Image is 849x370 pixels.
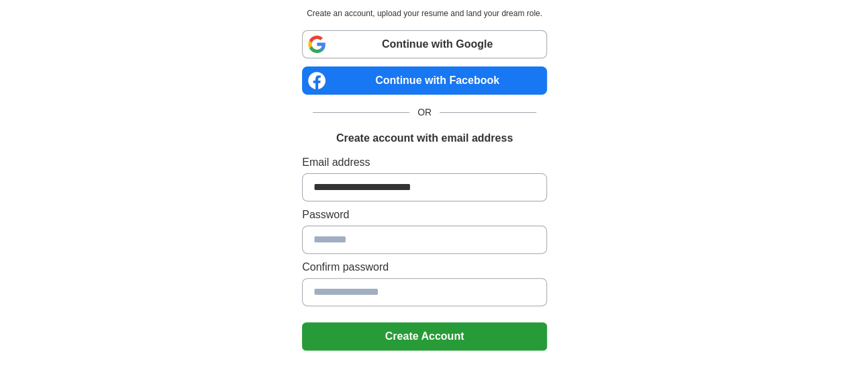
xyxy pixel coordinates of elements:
label: Confirm password [302,259,547,275]
p: Create an account, upload your resume and land your dream role. [305,7,544,19]
label: Password [302,207,547,223]
a: Continue with Facebook [302,66,547,95]
button: Create Account [302,322,547,351]
h1: Create account with email address [336,130,513,146]
a: Continue with Google [302,30,547,58]
span: OR [409,105,440,120]
label: Email address [302,154,547,171]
